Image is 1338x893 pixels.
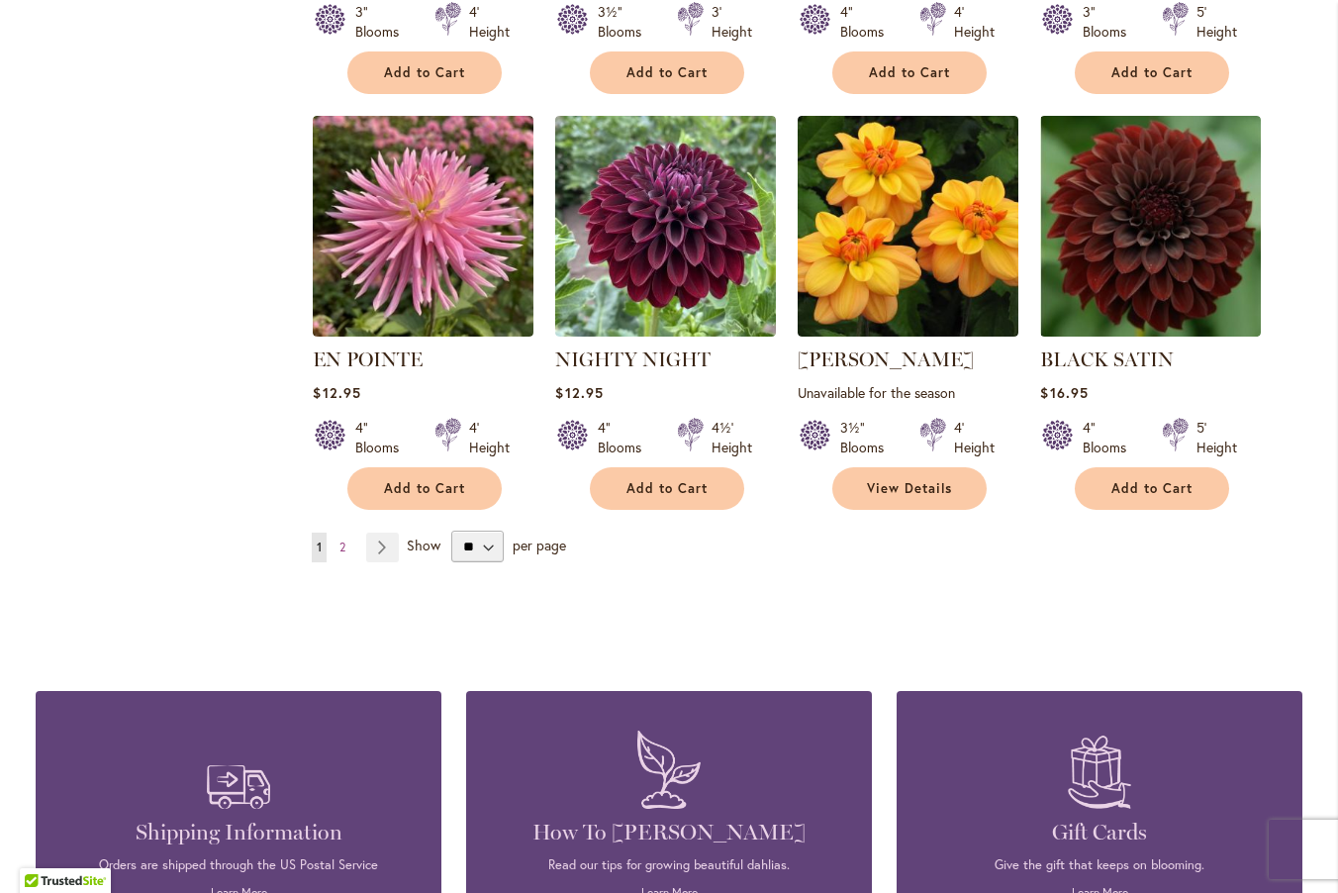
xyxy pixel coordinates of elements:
[598,418,653,457] div: 4" Blooms
[313,383,360,402] span: $12.95
[496,856,842,874] p: Read our tips for growing beautiful dahlias.
[1075,467,1229,510] button: Add to Cart
[347,51,502,94] button: Add to Cart
[798,116,1018,337] img: Ginger Snap
[798,347,974,371] a: [PERSON_NAME]
[798,322,1018,341] a: Ginger Snap
[712,418,752,457] div: 4½' Height
[869,64,950,81] span: Add to Cart
[1083,2,1138,42] div: 3" Blooms
[954,2,995,42] div: 4' Height
[384,64,465,81] span: Add to Cart
[469,2,510,42] div: 4' Height
[867,480,952,497] span: View Details
[954,418,995,457] div: 4' Height
[832,467,987,510] a: View Details
[496,819,842,846] h4: How To [PERSON_NAME]
[1040,322,1261,341] a: BLACK SATIN
[1075,51,1229,94] button: Add to Cart
[1083,418,1138,457] div: 4" Blooms
[1111,64,1193,81] span: Add to Cart
[1040,116,1261,337] img: BLACK SATIN
[15,823,70,878] iframe: Launch Accessibility Center
[313,322,533,341] a: EN POINTE
[384,480,465,497] span: Add to Cart
[626,64,708,81] span: Add to Cart
[513,536,566,554] span: per page
[1040,347,1174,371] a: BLACK SATIN
[598,2,653,42] div: 3½" Blooms
[590,51,744,94] button: Add to Cart
[313,116,533,337] img: EN POINTE
[590,467,744,510] button: Add to Cart
[626,480,708,497] span: Add to Cart
[555,347,711,371] a: NIGHTY NIGHT
[469,418,510,457] div: 4' Height
[798,383,1018,402] p: Unavailable for the season
[840,2,896,42] div: 4" Blooms
[555,383,603,402] span: $12.95
[334,533,350,562] a: 2
[926,856,1273,874] p: Give the gift that keeps on blooming.
[355,2,411,42] div: 3" Blooms
[317,540,322,554] span: 1
[555,116,776,337] img: Nighty Night
[65,819,412,846] h4: Shipping Information
[1196,2,1237,42] div: 5' Height
[407,536,440,554] span: Show
[832,51,987,94] button: Add to Cart
[1040,383,1088,402] span: $16.95
[65,856,412,874] p: Orders are shipped through the US Postal Service
[840,418,896,457] div: 3½" Blooms
[1196,418,1237,457] div: 5' Height
[347,467,502,510] button: Add to Cart
[926,819,1273,846] h4: Gift Cards
[355,418,411,457] div: 4" Blooms
[313,347,423,371] a: EN POINTE
[339,540,345,554] span: 2
[1111,480,1193,497] span: Add to Cart
[712,2,752,42] div: 3' Height
[555,322,776,341] a: Nighty Night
